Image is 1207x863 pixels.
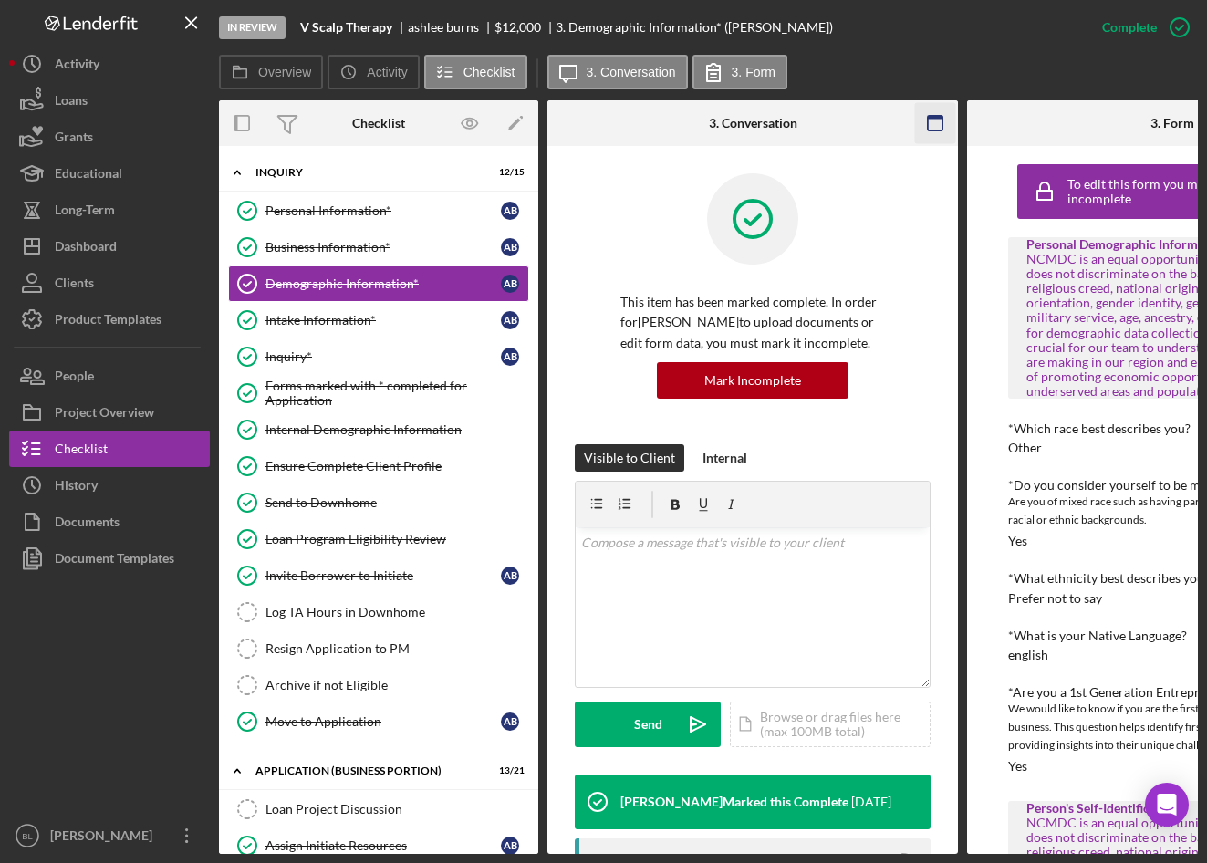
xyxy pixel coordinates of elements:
div: Activity [55,46,99,87]
div: a b [501,348,519,366]
div: Internal [702,444,747,472]
div: Yes [1008,759,1027,774]
div: a b [501,275,519,293]
button: Send [575,702,721,747]
button: Mark Incomplete [657,362,848,399]
a: Ensure Complete Client Profile [228,448,529,484]
div: a b [501,311,519,329]
a: Log TA Hours in Downhome [228,594,529,630]
button: Long-Term [9,192,210,228]
div: In Review [219,16,286,39]
div: Intake Information* [265,313,501,328]
label: Checklist [463,65,515,79]
a: History [9,467,210,504]
div: Document Templates [55,540,174,581]
div: Mark Incomplete [704,362,801,399]
div: Assign Initiate Resources [265,838,501,853]
a: Business Information*ab [228,229,529,265]
div: Visible to Client [584,444,675,472]
div: Internal Demographic Information [265,422,528,437]
div: Checklist [55,431,108,472]
div: Send to Downhome [265,495,528,510]
div: Checklist [352,116,405,130]
button: Activity [328,55,419,89]
div: Clients [55,265,94,306]
div: Move to Application [265,714,501,729]
label: Overview [258,65,311,79]
div: a b [501,567,519,585]
div: a b [501,202,519,220]
a: Loan Project Discussion [228,791,529,827]
button: BL[PERSON_NAME] [9,817,210,854]
a: Educational [9,155,210,192]
label: 3. Conversation [587,65,676,79]
div: Complete [1102,9,1157,46]
div: Open Intercom Messenger [1145,783,1189,827]
div: Archive if not Eligible [265,678,528,692]
div: Personal Information* [265,203,501,218]
a: Internal Demographic Information [228,411,529,448]
button: Dashboard [9,228,210,265]
div: a b [501,712,519,731]
label: Activity [367,65,407,79]
button: Project Overview [9,394,210,431]
button: Overview [219,55,323,89]
div: Loans [55,82,88,123]
div: Educational [55,155,122,196]
div: INQUIRY [255,167,479,178]
a: Demographic Information*ab [228,265,529,302]
a: Intake Information*ab [228,302,529,338]
button: Grants [9,119,210,155]
div: a b [501,837,519,855]
button: Documents [9,504,210,540]
p: This item has been marked complete. In order for [PERSON_NAME] to upload documents or edit form d... [620,292,885,353]
label: 3. Form [732,65,775,79]
div: Business Information* [265,240,501,255]
div: Project Overview [55,394,154,435]
div: Ensure Complete Client Profile [265,459,528,473]
div: Grants [55,119,93,160]
a: People [9,358,210,394]
button: Loans [9,82,210,119]
a: Send to Downhome [228,484,529,521]
div: 13 / 21 [492,765,525,776]
button: Product Templates [9,301,210,338]
button: Complete [1084,9,1198,46]
div: 3. Demographic Information* ([PERSON_NAME]) [556,20,833,35]
div: english [1008,648,1048,662]
div: Documents [55,504,120,545]
div: ashlee burns [408,20,494,35]
div: a b [501,238,519,256]
a: Move to Applicationab [228,703,529,740]
a: Resign Application to PM [228,630,529,667]
div: 12 / 15 [492,167,525,178]
text: BL [22,831,33,841]
div: People [55,358,94,399]
button: Visible to Client [575,444,684,472]
div: [PERSON_NAME] [46,817,164,858]
div: Inquiry* [265,349,501,364]
button: Checklist [9,431,210,467]
button: Document Templates [9,540,210,577]
button: Activity [9,46,210,82]
div: Loan Program Eligibility Review [265,532,528,546]
a: Loan Program Eligibility Review [228,521,529,557]
div: APPLICATION (BUSINESS PORTION) [255,765,479,776]
div: Loan Project Discussion [265,802,528,816]
b: V Scalp Therapy [300,20,392,35]
div: Other [1008,441,1042,455]
div: History [55,467,98,508]
div: Dashboard [55,228,117,269]
div: Invite Borrower to Initiate [265,568,501,583]
button: 3. Conversation [547,55,688,89]
a: Inquiry*ab [228,338,529,375]
button: Clients [9,265,210,301]
button: Internal [693,444,756,472]
div: Forms marked with * completed for Application [265,379,528,408]
button: Checklist [424,55,527,89]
